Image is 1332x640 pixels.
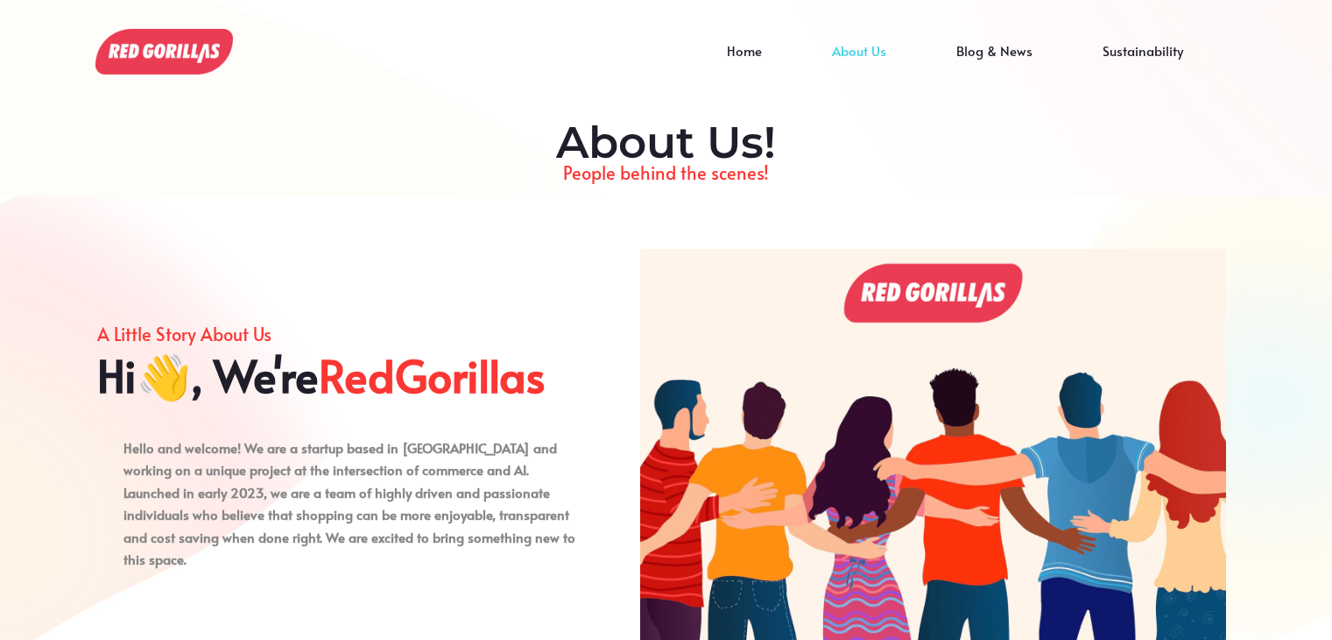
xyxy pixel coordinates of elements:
[106,117,1227,169] h2: About Us!
[797,51,921,77] a: About Us
[97,349,588,402] h2: Hi👋, We're
[123,528,575,569] strong: . We are excited to bring something new to this space.
[1068,51,1218,77] a: Sustainability
[319,349,546,402] span: RedGorillas
[921,51,1068,77] a: Blog & News
[106,158,1227,188] p: People behind the scenes!
[123,438,569,546] strong: Hello and welcome! We are a startup based in [GEOGRAPHIC_DATA] and working on a unique project at...
[97,319,588,349] p: A Little Story About Us
[640,249,1226,640] img: About Us!
[692,51,797,77] a: Home
[95,29,233,75] img: About Us!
